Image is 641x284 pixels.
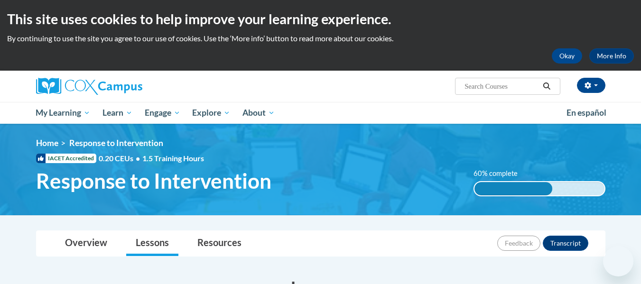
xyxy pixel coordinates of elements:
[474,168,528,179] label: 60% complete
[560,103,613,123] a: En español
[552,48,582,64] button: Okay
[36,154,96,163] span: IACET Accredited
[56,231,117,256] a: Overview
[464,81,539,92] input: Search Courses
[96,102,139,124] a: Learn
[126,231,178,256] a: Lessons
[36,138,58,148] a: Home
[589,48,634,64] a: More Info
[539,81,554,92] button: Search
[188,231,251,256] a: Resources
[99,153,142,164] span: 0.20 CEUs
[30,102,97,124] a: My Learning
[102,107,132,119] span: Learn
[36,107,90,119] span: My Learning
[22,102,620,124] div: Main menu
[577,78,605,93] button: Account Settings
[142,154,204,163] span: 1.5 Training Hours
[543,236,588,251] button: Transcript
[7,9,634,28] h2: This site uses cookies to help improve your learning experience.
[69,138,163,148] span: Response to Intervention
[136,154,140,163] span: •
[139,102,186,124] a: Engage
[236,102,281,124] a: About
[603,246,633,276] iframe: Button to launch messaging window
[186,102,236,124] a: Explore
[36,168,271,193] span: Response to Intervention
[192,107,230,119] span: Explore
[474,182,552,195] div: 60% complete
[36,78,142,95] img: Cox Campus
[497,236,540,251] button: Feedback
[567,108,606,118] span: En español
[36,78,216,95] a: Cox Campus
[7,33,634,44] p: By continuing to use the site you agree to our use of cookies. Use the ‘More info’ button to read...
[242,107,275,119] span: About
[145,107,180,119] span: Engage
